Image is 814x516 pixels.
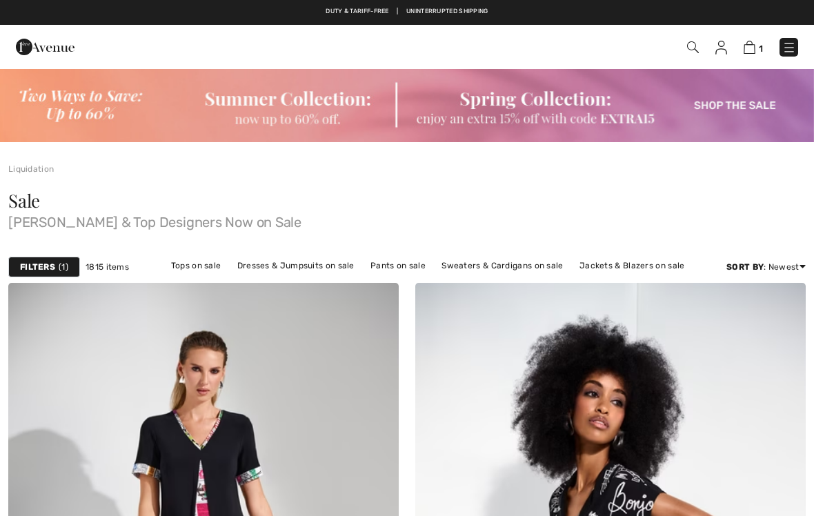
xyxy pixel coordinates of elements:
span: 1815 items [86,261,129,273]
span: 1 [759,43,763,54]
img: 1ère Avenue [16,33,75,61]
span: Sale [8,188,40,212]
a: Sweaters & Cardigans on sale [435,257,570,275]
strong: Sort By [726,262,764,272]
span: [PERSON_NAME] & Top Designers Now on Sale [8,210,806,229]
a: Skirts on sale [348,275,416,292]
a: 1ère Avenue [16,39,75,52]
a: Liquidation [8,164,54,174]
img: Search [687,41,699,53]
a: Outerwear on sale [419,275,508,292]
img: Shopping Bag [744,41,755,54]
a: Tops on sale [164,257,228,275]
img: Menu [782,41,796,54]
strong: Filters [20,261,55,273]
a: Dresses & Jumpsuits on sale [230,257,361,275]
img: My Info [715,41,727,54]
div: : Newest [726,261,806,273]
a: Jackets & Blazers on sale [573,257,692,275]
a: Pants on sale [364,257,433,275]
a: 1 [744,39,763,55]
span: 1 [59,261,68,273]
